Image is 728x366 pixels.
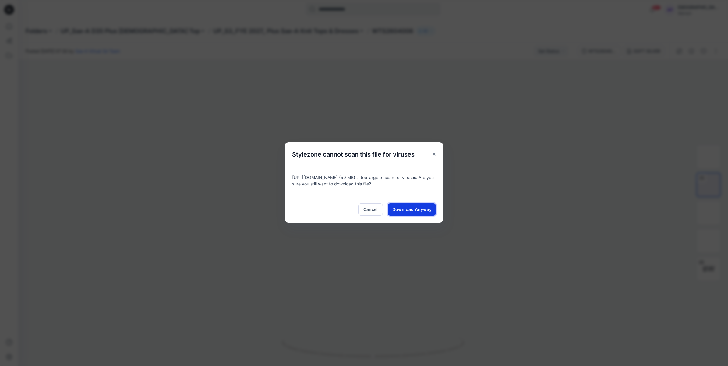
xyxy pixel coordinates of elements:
[363,206,378,213] span: Cancel
[285,167,443,196] div: [URL][DOMAIN_NAME] (59 MB) is too large to scan for viruses. Are you sure you still want to downl...
[285,142,422,167] h5: Stylezone cannot scan this file for viruses
[429,149,440,160] button: Close
[392,206,432,213] span: Download Anyway
[388,203,436,216] button: Download Anyway
[358,203,383,216] button: Cancel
